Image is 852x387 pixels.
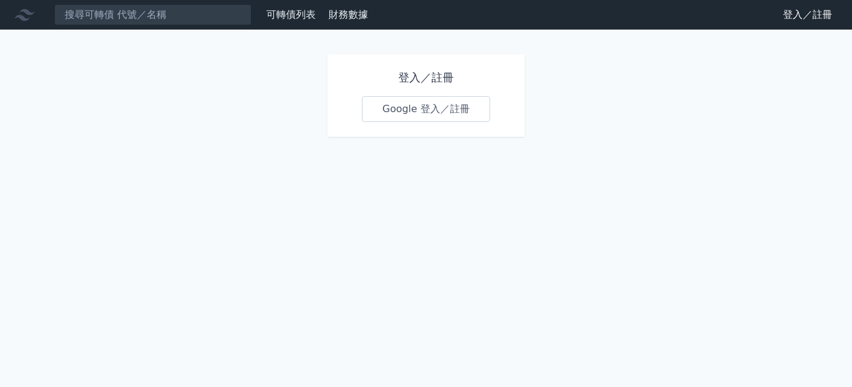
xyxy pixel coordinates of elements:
[362,69,490,86] h1: 登入／註冊
[54,4,252,25] input: 搜尋可轉債 代號／名稱
[266,9,316,20] a: 可轉債列表
[362,96,490,122] a: Google 登入／註冊
[329,9,368,20] a: 財務數據
[773,5,842,25] a: 登入／註冊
